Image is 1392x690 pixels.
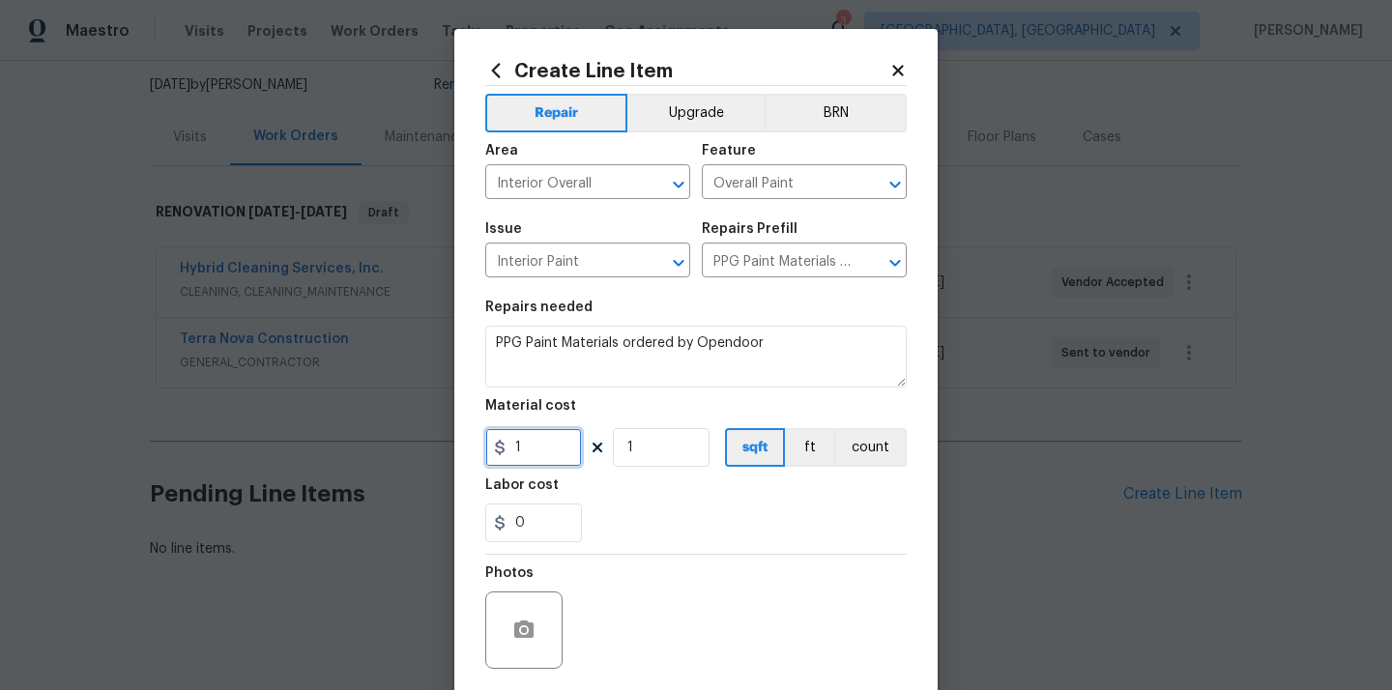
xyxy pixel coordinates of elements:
[725,428,785,467] button: sqft
[882,171,909,198] button: Open
[702,222,797,236] h5: Repairs Prefill
[485,222,522,236] h5: Issue
[485,60,889,81] h2: Create Line Item
[882,249,909,276] button: Open
[485,326,907,388] textarea: PPG Paint Materials ordered by Opendoor
[485,301,593,314] h5: Repairs needed
[485,94,627,132] button: Repair
[702,144,756,158] h5: Feature
[665,249,692,276] button: Open
[485,478,559,492] h5: Labor cost
[485,566,534,580] h5: Photos
[765,94,907,132] button: BRN
[665,171,692,198] button: Open
[485,399,576,413] h5: Material cost
[627,94,766,132] button: Upgrade
[834,428,907,467] button: count
[785,428,834,467] button: ft
[485,144,518,158] h5: Area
